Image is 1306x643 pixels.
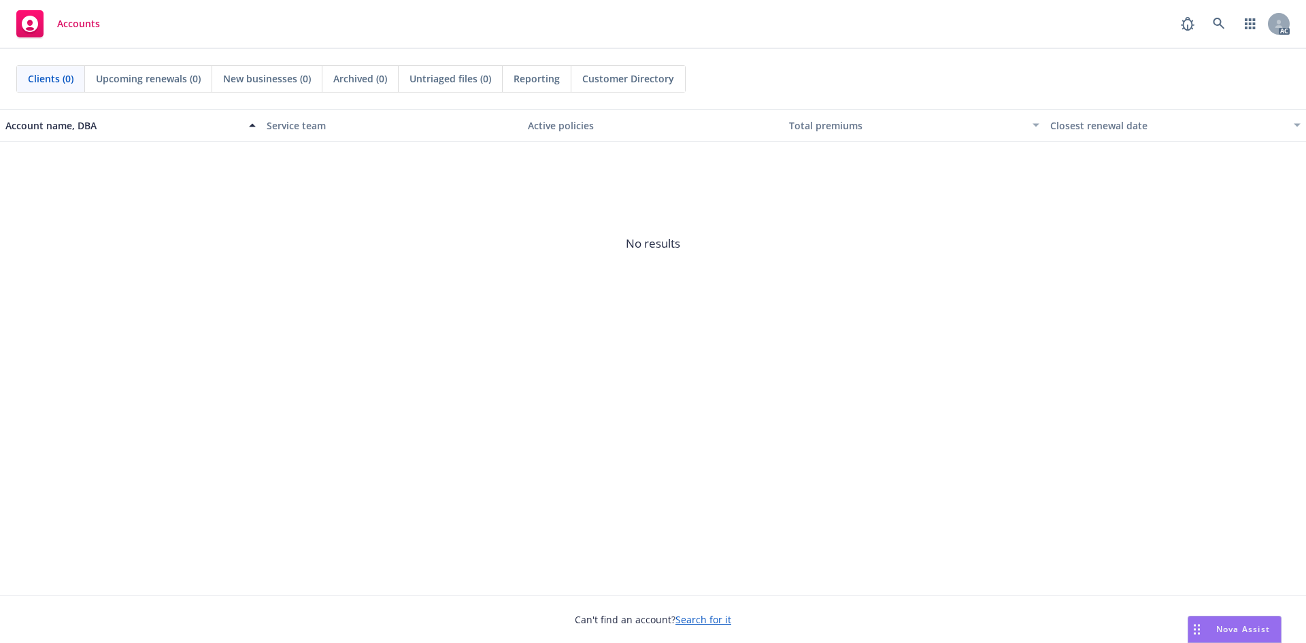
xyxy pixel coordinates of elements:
div: Account name, DBA [5,118,241,133]
button: Closest renewal date [1045,109,1306,142]
span: Can't find an account? [575,612,731,627]
button: Total premiums [784,109,1045,142]
span: Upcoming renewals (0) [96,71,201,86]
span: Customer Directory [582,71,674,86]
button: Service team [261,109,522,142]
div: Closest renewal date [1050,118,1286,133]
a: Accounts [11,5,105,43]
button: Active policies [522,109,784,142]
a: Report a Bug [1174,10,1201,37]
a: Search [1205,10,1233,37]
span: Clients (0) [28,71,73,86]
div: Active policies [528,118,778,133]
a: Search for it [675,613,731,626]
span: Archived (0) [333,71,387,86]
div: Service team [267,118,517,133]
div: Drag to move [1188,616,1205,642]
button: Nova Assist [1188,616,1282,643]
span: Untriaged files (0) [409,71,491,86]
span: Accounts [57,18,100,29]
a: Switch app [1237,10,1264,37]
span: Reporting [514,71,560,86]
span: New businesses (0) [223,71,311,86]
div: Total premiums [789,118,1024,133]
span: Nova Assist [1216,623,1270,635]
